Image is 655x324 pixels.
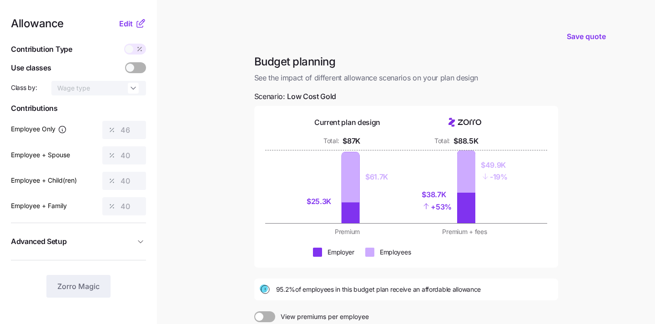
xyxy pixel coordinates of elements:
button: Edit [119,18,135,29]
div: $88.5K [453,135,478,147]
span: Edit [119,18,133,29]
label: Employee + Child(ren) [11,175,77,185]
div: Current plan design [314,117,380,128]
span: Save quote [567,31,606,42]
button: Zorro Magic [46,275,111,298]
span: Contributions [11,103,146,114]
span: Allowance [11,18,64,29]
div: $49.9K [481,160,508,171]
div: Employees [380,248,411,257]
span: 95.2% of employees in this budget plan receive an affordable allowance [276,285,481,294]
div: Total: [323,136,339,145]
span: View premiums per employee [275,311,369,322]
button: Advanced Setup [11,230,146,253]
span: Zorro Magic [57,281,100,292]
label: Employee Only [11,124,67,134]
span: Advanced Setup [11,236,67,247]
div: $87K [343,135,360,147]
div: Employer [327,248,354,257]
div: $38.7K [422,189,452,200]
h1: Budget planning [254,55,558,69]
label: Employee + Spouse [11,150,70,160]
span: Scenario: [254,91,337,102]
div: $25.3K [307,196,336,207]
span: Class by: [11,83,37,92]
span: Contribution Type [11,44,72,55]
div: + 53% [422,200,452,213]
div: - 19% [481,170,508,183]
div: $61.7K [365,171,388,183]
span: Use classes [11,62,51,74]
div: Premium + fees [412,227,518,236]
button: Save quote [559,24,613,49]
div: Total: [434,136,450,145]
label: Employee + Family [11,201,67,211]
span: Low Cost Gold [287,91,336,102]
div: Premium [294,227,401,236]
span: See the impact of different allowance scenarios on your plan design [254,72,558,84]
